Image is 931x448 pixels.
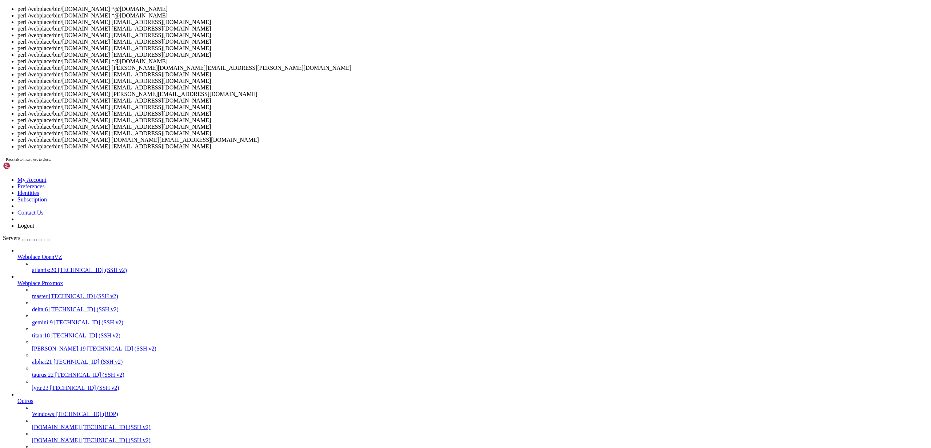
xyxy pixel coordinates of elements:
x-row: E9F3F5C783F 1416 [DATE] 06:01:20 [EMAIL_ADDRESS][DOMAIN_NAME] [3,16,835,23]
span: [PERSON_NAME]:19 [32,345,86,352]
a: My Account [17,177,47,183]
x-row: [EMAIL_ADDRESS][DOMAIN_NAME] [3,81,835,88]
span: Outros [17,398,33,404]
x-row: (host [DOMAIN_NAME][67.195.204.79] said: 421 4.7.0 [TSS04] Messages from [TECHNICAL_ID] temporari... [3,88,835,95]
a: Contact Us [17,209,44,216]
x-row: (host [DOMAIN_NAME][67.195.228.110] said: 421 4.7.0 [TSS04] Messages from [TECHNICAL_ID] temporar... [3,219,835,225]
a: taurus:22 [TECHNICAL_ID] (SSH v2) [32,372,928,378]
a: master [TECHNICAL_ID] (SSH v2) [32,293,928,300]
x-row: [EMAIL_ADDRESS][DOMAIN_NAME] [3,337,835,343]
x-row: [EMAIL_ADDRESS][DOMAIN_NAME] [3,55,835,62]
li: [DOMAIN_NAME] [TECHNICAL_ID] (SSH v2) [32,431,928,444]
x-row: [EMAIL_ADDRESS][DOMAIN_NAME] [3,245,835,252]
x-row: (host [DOMAIN_NAME][192.178.131.27] said: 421-4.7.0 [TECHNICAL_ID] 21] Gmail has detected that th... [3,265,835,271]
span: [DOMAIN_NAME] [32,437,80,443]
li: Windows [TECHNICAL_ID] (RDP) [32,404,928,417]
a: alpha:21 [TECHNICAL_ID] (SSH v2) [32,359,928,365]
x-row: [EMAIL_ADDRESS][DOMAIN_NAME] [3,121,835,127]
span: [TECHNICAL_ID] (SSH v2) [49,306,119,312]
x-row: [EMAIL_ADDRESS][DOMAIN_NAME] [3,304,835,311]
a: Preferences [17,183,45,189]
li: perl /webplace/bin/[DOMAIN_NAME] [EMAIL_ADDRESS][DOMAIN_NAME] [17,117,928,124]
span: [DOMAIN_NAME] [32,424,80,430]
a: lyra:23 [TECHNICAL_ID] (SSH v2) [32,385,928,391]
li: perl /webplace/bin/[DOMAIN_NAME] [DOMAIN_NAME][EMAIL_ADDRESS][DOMAIN_NAME] [17,137,928,143]
x-row: 791E764CDAE 1693 [DATE] 14:32:27 [EMAIL_ADDRESS][DOMAIN_NAME] [3,186,835,193]
x-row: (host [DOMAIN_NAME][192.178.131.26] said: 421-4.7.0 [TECHNICAL_ID] 21] Gmail has detected that th... [3,324,835,330]
x-row: e has been blocked. 421-4.7.0 For more information, go to 421 4.7.0 [URL][DOMAIN_NAME] d75a77b690... [3,330,835,337]
li: perl /webplace/bin/[DOMAIN_NAME] [EMAIL_ADDRESS][DOMAIN_NAME] [17,130,928,137]
span: [TECHNICAL_ID] (SSH v2) [51,332,120,339]
a: Servers [3,235,49,241]
a: gemini:9 [TECHNICAL_ID] (SSH v2) [32,319,928,326]
li: delta:6 [TECHNICAL_ID] (SSH v2) [32,300,928,313]
li: perl /webplace/bin/[DOMAIN_NAME] [EMAIL_ADDRESS][DOMAIN_NAME] [17,25,928,32]
x-row: 06024609C64 1658 [DATE] 16:38:01 [EMAIL_ADDRESS][DOMAIN_NAME] [3,258,835,265]
span: taurus:22 [32,372,54,378]
a: [DOMAIN_NAME] [TECHNICAL_ID] (SSH v2) [32,437,928,444]
span: lyra:23 [32,385,48,391]
li: perl /webplace/bin/[DOMAIN_NAME] [EMAIL_ADDRESS][DOMAIN_NAME] [17,39,928,45]
span: [TECHNICAL_ID] (SSH v2) [49,293,118,299]
li: atlantis:20 [TECHNICAL_ID] (SSH v2) [32,260,928,273]
x-row: [EMAIL_ADDRESS][DOMAIN_NAME] [3,232,835,239]
li: perl /webplace/bin/[DOMAIN_NAME] [EMAIL_ADDRESS][DOMAIN_NAME] [17,104,928,111]
span: gemini:9 [32,319,53,325]
li: perl /webplace/bin/[DOMAIN_NAME] [EMAIL_ADDRESS][DOMAIN_NAME] [17,84,928,91]
li: perl /webplace/bin/[DOMAIN_NAME] [EMAIL_ADDRESS][DOMAIN_NAME] [17,78,928,84]
x-row: [EMAIL_ADDRESS][DOMAIN_NAME] [3,278,835,284]
span: Webplace Proxmox [17,280,63,286]
li: perl /webplace/bin/[DOMAIN_NAME] [PERSON_NAME][DOMAIN_NAME][EMAIL_ADDRESS][PERSON_NAME][DOMAIN_NAME] [17,65,928,71]
a: titan:18 [TECHNICAL_ID] (SSH v2) [32,332,928,339]
x-row: [EMAIL_ADDRESS][DOMAIN_NAME] [3,363,835,369]
x-row: (host [DOMAIN_NAME][67.195.204.75] said: 421 4.7.0 [TSS04] Messages from [TECHNICAL_ID] temporari... [3,75,835,81]
x-row: [EMAIL_ADDRESS][DOMAIN_NAME] [3,3,835,9]
a: delta:6 [TECHNICAL_ID] (SSH v2) [32,306,928,313]
x-row: (host [DOMAIN_NAME][208.115.198.34] said: 454 4.7.1 <[EMAIL_ADDRESS][DOMAIN_NAME]>: Relay access ... [3,167,835,173]
span: [TECHNICAL_ID] (SSH v2) [87,345,156,352]
li: perl /webplace/bin/[DOMAIN_NAME] *@[DOMAIN_NAME] [17,12,928,19]
a: Identities [17,190,39,196]
x-row: (connect to [DOMAIN_NAME][138.255.161.93]:25: No route to host) [3,23,835,29]
span: [TECHNICAL_ID] (RDP) [56,411,118,417]
span: [TECHNICAL_ID] (SSH v2) [54,319,123,325]
li: taurus:22 [TECHNICAL_ID] (SSH v2) [32,365,928,378]
li: perl /webplace/bin/[DOMAIN_NAME] *@[DOMAIN_NAME] [17,58,928,65]
x-row: 08E4564CB1D 1650 [DATE] 14:32:01 [EMAIL_ADDRESS][DOMAIN_NAME] [3,317,835,324]
span: atlantis:20 [32,267,56,273]
li: perl /webplace/bin/[DOMAIN_NAME] [EMAIL_ADDRESS][DOMAIN_NAME] [17,32,928,39]
span: [TECHNICAL_ID] (SSH v2) [81,424,151,430]
x-row: -- 155 [DEMOGRAPHIC_DATA] in 51 Requests. [3,389,835,396]
a: Windows [TECHNICAL_ID] (RDP) [32,411,928,417]
li: perl /webplace/bin/[DOMAIN_NAME] [EMAIL_ADDRESS][DOMAIN_NAME] [17,97,928,104]
x-row: [EMAIL_ADDRESS][DOMAIN_NAME] [3,284,835,291]
a: Subscription [17,196,47,203]
x-row: [EMAIL_ADDRESS][DOMAIN_NAME] [3,297,835,304]
span: delta:6 [32,306,48,312]
a: Webplace Proxmox [17,280,928,287]
x-row: [EMAIL_ADDRESS][DOMAIN_NAME] [3,356,835,363]
x-row: [EMAIL_ADDRESS][DOMAIN_NAME] [3,225,835,232]
x-row: (host [DOMAIN_NAME][160.92.124.66] said: 450 4.7.0 Service refuse. [PERSON_NAME] essayer plus tar... [3,49,835,55]
li: alpha:21 [TECHNICAL_ID] (SSH v2) [32,352,928,365]
span: [TECHNICAL_ID] (SSH v2) [58,267,127,273]
x-row: E252E60F7B6 1413 [DATE] 17:05:47 [EMAIL_ADDRESS][DOMAIN_NAME] [3,42,835,49]
x-row: (host [DOMAIN_NAME][194.25.134.73] refused to talk to me: 554 IP=[TECHNICAL_ID] - A problem occur... [3,140,835,147]
a: Outros [17,398,928,404]
li: Webplace OpenVZ [17,247,928,273]
x-row: [EMAIL_ADDRESS][DOMAIN_NAME] [3,199,835,206]
x-row: 71D9F59612C 1670 [DATE] 13:32:47 [EMAIL_ADDRESS][DOMAIN_NAME] [3,134,835,140]
li: perl /webplace/bin/[DOMAIN_NAME] [EMAIL_ADDRESS][DOMAIN_NAME] [17,124,928,130]
li: perl /webplace/bin/[DOMAIN_NAME] [EMAIL_ADDRESS][DOMAIN_NAME] [17,45,928,52]
a: Webplace OpenVZ [17,254,928,260]
span: master [32,293,48,299]
x-row: [root@[PERSON_NAME] ~]# perl /webplace/bin/[DOMAIN_NAME] [3,396,835,402]
div: (49, 60) [153,396,156,402]
li: master [TECHNICAL_ID] (SSH v2) [32,287,928,300]
li: perl /webplace/bin/[DOMAIN_NAME] [EMAIL_ADDRESS][DOMAIN_NAME] [17,52,928,58]
x-row: 7E380643D62 1672 [DATE] 11:40:05 [EMAIL_ADDRESS][DOMAIN_NAME] [3,68,835,75]
x-row: [EMAIL_ADDRESS][DOMAIN_NAME] [3,173,835,180]
x-row: (host [DOMAIN_NAME][98.136.96.91] said: 421 4.7.0 [TSS04] Messages from [TECHNICAL_ID] temporaril... [3,193,835,199]
li: perl /webplace/bin/[DOMAIN_NAME] [PERSON_NAME][EMAIL_ADDRESS][DOMAIN_NAME] [17,91,928,97]
x-row: [EMAIL_ADDRESS][DOMAIN_NAME] [3,376,835,383]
